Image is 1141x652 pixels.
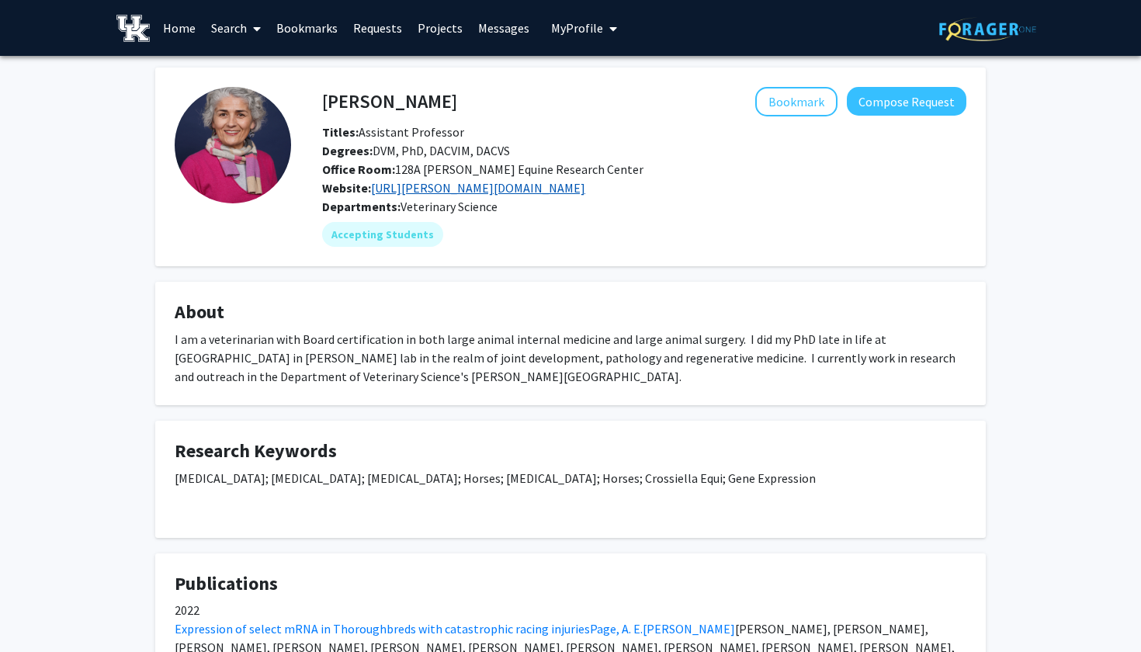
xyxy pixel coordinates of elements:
button: Compose Request to Emma Adam [847,87,966,116]
a: Opens in a new tab [371,180,585,196]
a: Requests [345,1,410,55]
a: Bookmarks [269,1,345,55]
span: DVM, PhD, DACVIM, DACVS [322,143,510,158]
b: Departments: [322,199,401,214]
img: University of Kentucky Logo [116,15,150,42]
a: Projects [410,1,470,55]
b: Titles: [322,124,359,140]
span: Veterinary Science [401,199,498,214]
mat-chip: Accepting Students [322,222,443,247]
a: Home [155,1,203,55]
b: Degrees: [322,143,373,158]
a: [PERSON_NAME] [643,621,735,636]
b: Website: [322,180,371,196]
a: Search [203,1,269,55]
span: Assistant Professor [322,124,464,140]
a: Page, A. E. [590,621,643,636]
a: Messages [470,1,537,55]
span: 128A [PERSON_NAME] Equine Research Center [322,161,643,177]
div: I am a veterinarian with Board certification in both large animal internal medicine and large ani... [175,330,966,386]
h4: [PERSON_NAME] [322,87,457,116]
span: My Profile [551,20,603,36]
img: ForagerOne Logo [939,17,1036,41]
h4: About [175,301,966,324]
img: Profile Picture [175,87,291,203]
div: [MEDICAL_DATA]; [MEDICAL_DATA]; [MEDICAL_DATA]; Horses; [MEDICAL_DATA]; Horses; Crossiella Equi; ... [175,469,966,518]
b: Office Room: [322,161,395,177]
a: Expression of select mRNA in Thoroughbreds with catastrophic racing injuries [175,621,590,636]
iframe: Chat [12,582,66,640]
button: Add Emma Adam to Bookmarks [755,87,838,116]
h4: Research Keywords [175,440,966,463]
h4: Publications [175,573,966,595]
